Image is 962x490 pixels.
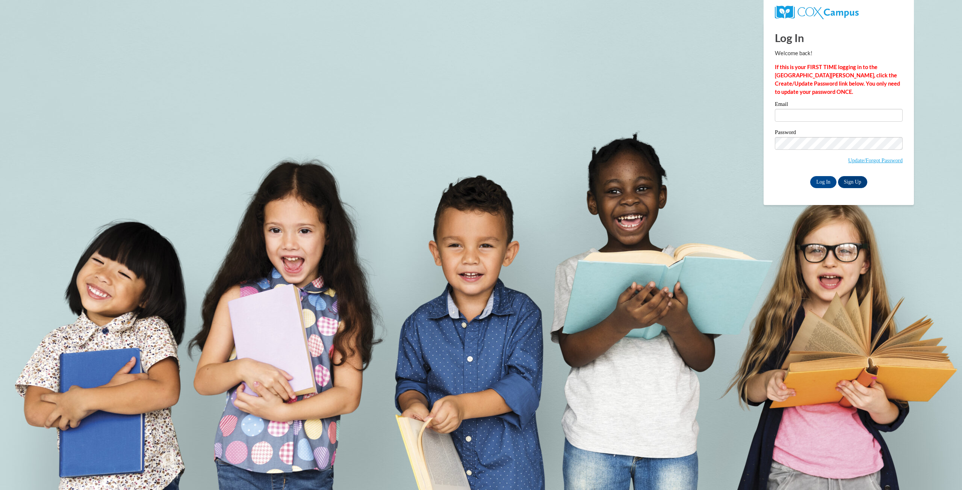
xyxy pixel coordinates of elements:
[810,176,836,188] input: Log In
[775,101,903,109] label: Email
[775,64,900,95] strong: If this is your FIRST TIME logging in to the [GEOGRAPHIC_DATA][PERSON_NAME], click the Create/Upd...
[775,9,859,15] a: COX Campus
[838,176,867,188] a: Sign Up
[775,6,859,19] img: COX Campus
[775,30,903,45] h1: Log In
[775,49,903,57] p: Welcome back!
[775,130,903,137] label: Password
[848,157,903,163] a: Update/Forgot Password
